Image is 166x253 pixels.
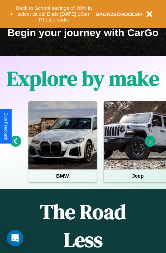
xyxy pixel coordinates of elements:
h4: BMW [28,169,97,182]
div: Give Feedback [3,113,8,140]
button: Back to School savings of 20% in select cities! Ends [DATE] 10am PT.Use code: [13,3,95,25]
b: BACK2SCHOOL20 [95,11,141,17]
h1: Explore by make [7,64,159,92]
div: Open Intercom Messenger [7,230,23,246]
